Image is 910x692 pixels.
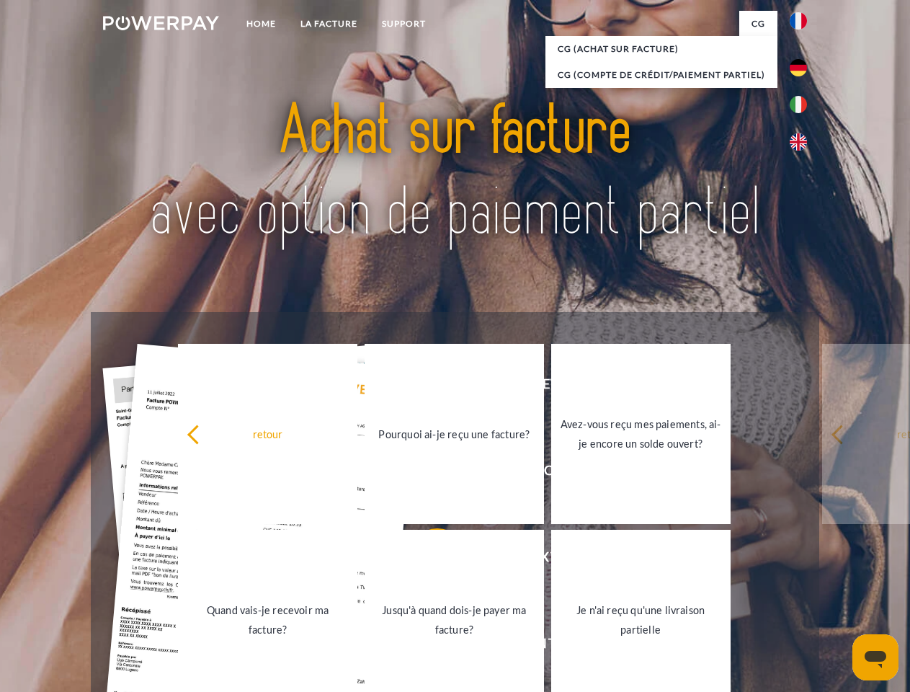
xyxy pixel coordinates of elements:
[852,634,898,680] iframe: Bouton de lancement de la fenêtre de messagerie
[234,11,288,37] a: Home
[790,133,807,151] img: en
[790,12,807,30] img: fr
[288,11,370,37] a: LA FACTURE
[545,36,777,62] a: CG (achat sur facture)
[373,600,535,639] div: Jusqu'à quand dois-je payer ma facture?
[560,600,722,639] div: Je n'ai reçu qu'une livraison partielle
[187,424,349,443] div: retour
[545,62,777,88] a: CG (Compte de crédit/paiement partiel)
[560,414,722,453] div: Avez-vous reçu mes paiements, ai-je encore un solde ouvert?
[373,424,535,443] div: Pourquoi ai-je reçu une facture?
[551,344,731,524] a: Avez-vous reçu mes paiements, ai-je encore un solde ouvert?
[370,11,438,37] a: Support
[739,11,777,37] a: CG
[138,69,772,276] img: title-powerpay_fr.svg
[187,600,349,639] div: Quand vais-je recevoir ma facture?
[103,16,219,30] img: logo-powerpay-white.svg
[790,96,807,113] img: it
[790,59,807,76] img: de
